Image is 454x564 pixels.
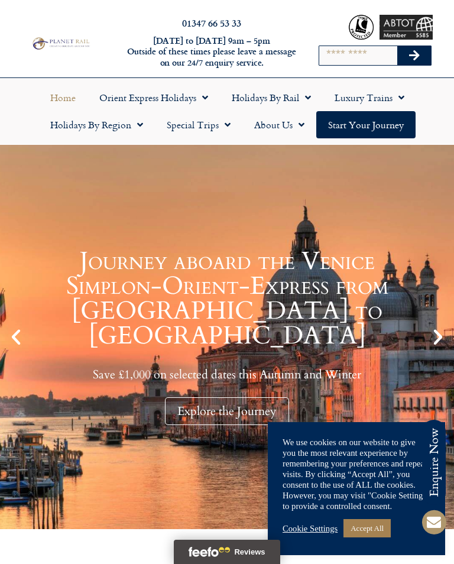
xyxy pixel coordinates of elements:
a: About Us [242,111,316,138]
div: We use cookies on our website to give you the most relevant experience by remembering your prefer... [283,437,430,511]
p: Save £1,000 on selected dates this Autumn and Winter [30,367,424,382]
div: Previous slide [6,327,26,347]
h1: Journey aboard the Venice Simplon-Orient-Express from [GEOGRAPHIC_DATA] to [GEOGRAPHIC_DATA] [30,249,424,348]
a: Holidays by Rail [220,84,323,111]
a: Home [38,84,87,111]
img: Planet Rail Train Holidays Logo [30,36,91,51]
a: Luxury Trains [323,84,416,111]
a: Accept All [343,519,391,537]
a: Orient Express Holidays [87,84,220,111]
a: Special Trips [155,111,242,138]
a: 01347 66 53 33 [182,16,241,30]
a: Holidays by Region [38,111,155,138]
a: Cookie Settings [283,523,338,534]
div: Explore the Journey [165,397,289,425]
h6: [DATE] to [DATE] 9am – 5pm Outside of these times please leave a message on our 24/7 enquiry serv... [124,35,300,69]
div: Next slide [428,327,448,347]
nav: Menu [6,84,448,138]
a: Start your Journey [316,111,416,138]
button: Search [397,46,432,65]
